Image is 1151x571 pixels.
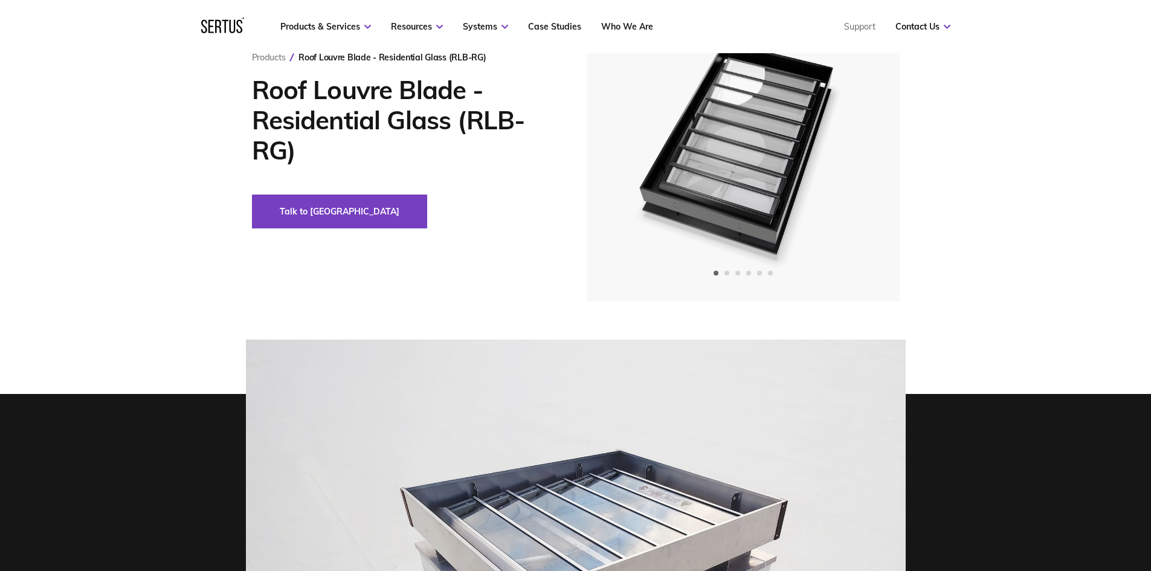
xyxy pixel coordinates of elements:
button: Talk to [GEOGRAPHIC_DATA] [252,195,427,228]
a: Support [844,21,875,32]
span: Go to slide 4 [746,271,751,276]
a: Case Studies [528,21,581,32]
span: Go to slide 3 [735,271,740,276]
a: Contact Us [895,21,950,32]
span: Go to slide 6 [768,271,773,276]
h1: Roof Louvre Blade - Residential Glass (RLB-RG) [252,75,551,166]
span: Go to slide 5 [757,271,762,276]
a: Who We Are [601,21,653,32]
span: Go to slide 2 [724,271,729,276]
a: Systems [463,21,508,32]
a: Products [252,52,286,63]
a: Resources [391,21,443,32]
a: Products & Services [280,21,371,32]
